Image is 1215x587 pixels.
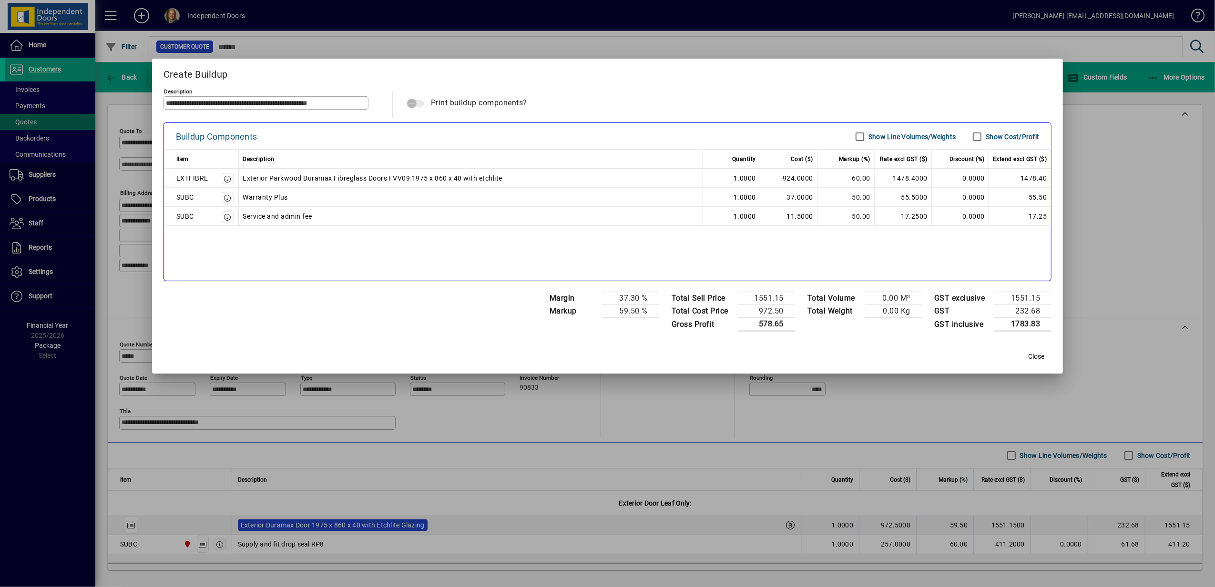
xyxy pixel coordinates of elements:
span: Quantity [732,153,756,165]
span: Markup (%) [839,153,870,165]
td: 578.65 [738,318,795,331]
td: 59.50 % [602,305,659,318]
td: 1551.15 [994,292,1052,305]
div: 11.5000 [764,211,813,222]
td: Total Cost Price [667,305,738,318]
td: Warranty Plus [239,188,703,207]
td: 972.50 [738,305,795,318]
h2: Create Buildup [152,59,1063,86]
div: EXTFIBRE [176,172,208,184]
td: 50.00 [817,207,875,226]
td: Service and admin fee [239,207,703,226]
button: Close [1021,348,1052,365]
td: 0.0000 [932,188,989,207]
td: Exterior Parkwood Duramax Fibreglass Doors FVV09 1975 x 860 x 40 with etchlite [239,169,703,188]
td: Markup [545,305,602,318]
span: Print buildup components? [431,98,528,107]
td: Margin [545,292,602,305]
span: Rate excl GST ($) [880,153,928,165]
td: Total Weight [803,305,865,318]
td: 1478.40 [989,169,1052,188]
td: GST inclusive [929,318,995,331]
td: GST [929,305,995,318]
div: 17.2500 [878,211,928,222]
div: 924.0000 [764,172,813,184]
td: 50.00 [817,188,875,207]
td: 1.0000 [703,188,760,207]
span: Cost ($) [791,153,813,165]
td: 0.00 M³ [865,292,922,305]
td: 0.0000 [932,169,989,188]
span: Close [1028,352,1044,362]
td: GST exclusive [929,292,995,305]
td: Total Volume [803,292,865,305]
td: 17.25 [989,207,1052,226]
div: 1478.4000 [878,172,928,184]
div: 55.5000 [878,192,928,203]
span: Extend excl GST ($) [993,153,1047,165]
div: Buildup Components [176,129,257,144]
td: Gross Profit [667,318,738,331]
div: 37.0000 [764,192,813,203]
td: 60.00 [817,169,875,188]
td: 1.0000 [703,169,760,188]
td: 1.0000 [703,207,760,226]
label: Show Line Volumes/Weights [867,132,956,142]
td: Total Sell Price [667,292,738,305]
td: 0.00 Kg [865,305,922,318]
td: 0.0000 [932,207,989,226]
label: Show Cost/Profit [984,132,1039,142]
td: 37.30 % [602,292,659,305]
td: 1551.15 [738,292,795,305]
span: Discount (%) [950,153,985,165]
td: 232.68 [994,305,1052,318]
span: Description [243,153,275,165]
div: SUBC [176,211,194,222]
td: 55.50 [989,188,1052,207]
td: 1783.83 [994,318,1052,331]
mat-label: Description [164,88,192,95]
div: SUBC [176,192,194,203]
span: Item [176,153,189,165]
